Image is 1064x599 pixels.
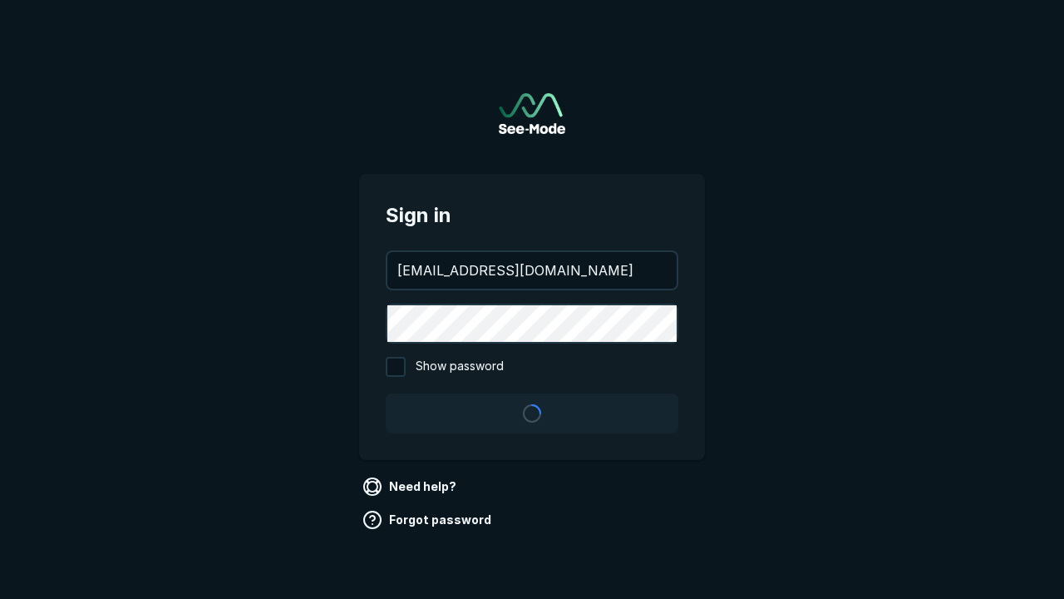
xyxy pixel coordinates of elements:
a: Need help? [359,473,463,500]
img: See-Mode Logo [499,93,565,134]
a: Go to sign in [499,93,565,134]
input: your@email.com [387,252,677,289]
a: Forgot password [359,507,498,533]
span: Sign in [386,200,678,230]
span: Show password [416,357,504,377]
